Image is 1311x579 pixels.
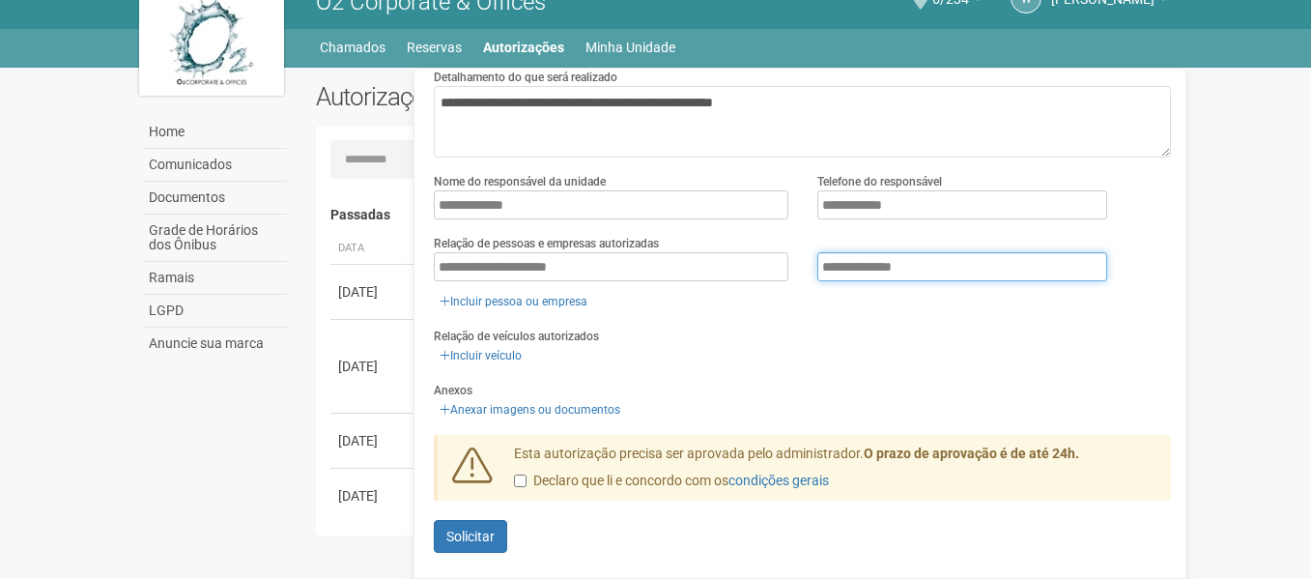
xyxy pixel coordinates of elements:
[144,116,287,149] a: Home
[434,328,599,345] label: Relação de veículos autorizados
[446,529,495,544] span: Solicitar
[499,445,1172,501] div: Esta autorização precisa ser aprovada pelo administrador.
[316,82,729,111] h2: Autorizações
[434,69,617,86] label: Detalhamento do que será realizado
[817,173,942,190] label: Telefone do responsável
[514,472,829,491] label: Declaro que li e concordo com os
[320,34,385,61] a: Chamados
[338,357,410,376] div: [DATE]
[338,486,410,506] div: [DATE]
[330,233,417,265] th: Data
[728,473,829,488] a: condições gerais
[144,215,287,262] a: Grade de Horários dos Ônibus
[434,345,527,366] a: Incluir veículo
[144,262,287,295] a: Ramais
[338,431,410,450] div: [DATE]
[144,295,287,328] a: LGPD
[483,34,564,61] a: Autorizações
[864,446,1079,461] strong: O prazo de aprovação é de até 24h.
[434,173,606,190] label: Nome do responsável da unidade
[434,382,472,399] label: Anexos
[585,34,675,61] a: Minha Unidade
[144,328,287,360] a: Anuncie sua marca
[144,182,287,215] a: Documentos
[514,475,527,487] input: Declaro que li e concordo com oscondições gerais
[434,399,626,420] a: Anexar imagens ou documentos
[338,282,410,302] div: [DATE]
[434,520,507,553] button: Solicitar
[434,291,593,312] a: Incluir pessoa ou empresa
[434,235,659,252] label: Relação de pessoas e empresas autorizadas
[330,208,1158,222] h4: Passadas
[407,34,462,61] a: Reservas
[144,149,287,182] a: Comunicados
